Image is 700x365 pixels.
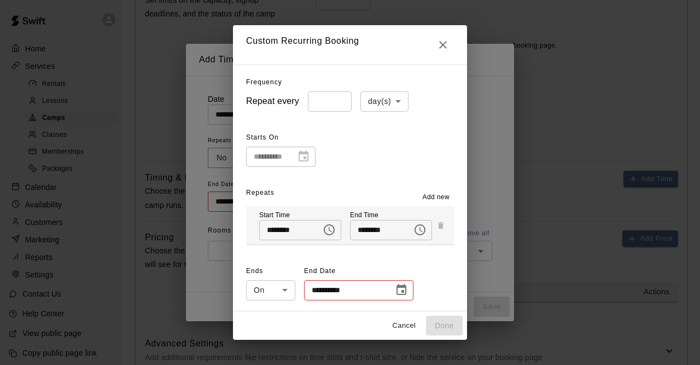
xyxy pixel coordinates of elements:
p: Start Time [259,211,341,220]
span: Repeats [246,189,275,196]
span: Starts On [246,129,316,147]
button: Choose time, selected time is 5:30 PM [318,219,340,241]
button: Add new [418,189,454,206]
div: day(s) [360,91,409,112]
button: Choose date [390,279,412,301]
button: Cancel [387,317,422,334]
span: End Date [304,263,413,280]
h6: Repeat every [246,94,299,109]
span: Add new [423,192,450,203]
p: End Time [350,211,432,220]
div: On [246,280,295,300]
span: Frequency [246,78,282,86]
button: Choose time, selected time is 7:00 PM [409,219,431,241]
button: Close [432,34,454,56]
h2: Custom Recurring Booking [233,25,467,65]
span: Ends [246,263,295,280]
